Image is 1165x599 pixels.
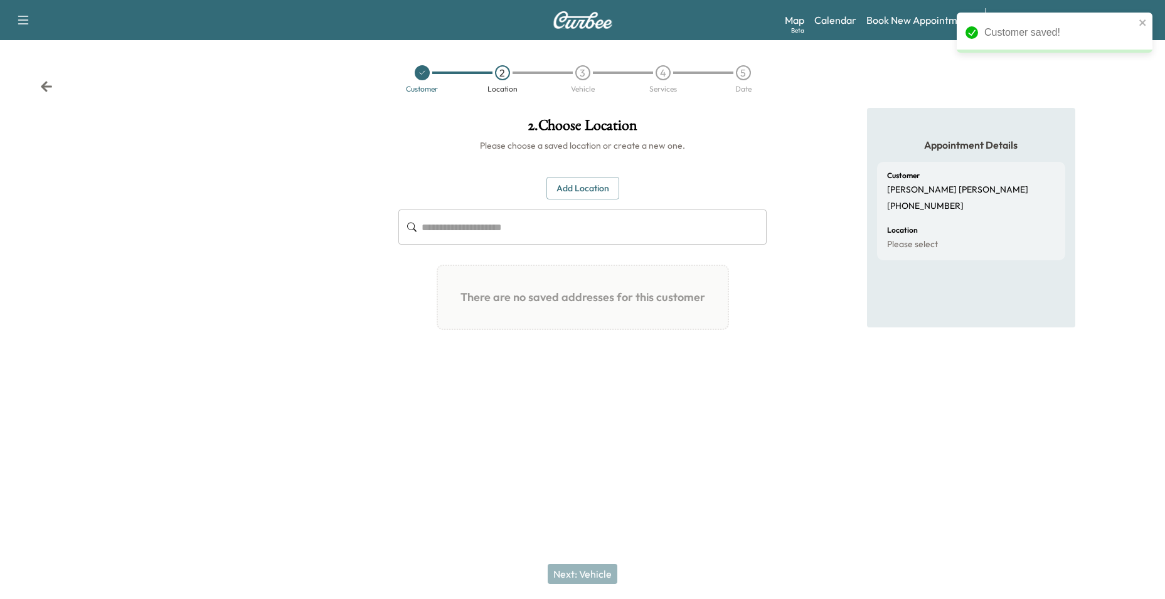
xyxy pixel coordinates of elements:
div: Customer saved! [984,25,1135,40]
div: 5 [736,65,751,80]
div: Customer [406,85,438,93]
div: 2 [495,65,510,80]
div: Back [40,80,53,93]
img: Curbee Logo [553,11,613,29]
h6: Customer [887,172,920,179]
h6: Location [887,226,918,234]
div: Vehicle [571,85,595,93]
div: 3 [575,65,590,80]
p: [PHONE_NUMBER] [887,201,964,212]
div: Location [487,85,518,93]
div: Date [735,85,752,93]
div: Beta [791,26,804,35]
button: close [1139,18,1147,28]
p: [PERSON_NAME] [PERSON_NAME] [887,184,1028,196]
div: Services [649,85,677,93]
a: Calendar [814,13,856,28]
h5: Appointment Details [877,138,1065,152]
h1: There are no saved addresses for this customer [448,276,718,319]
div: 4 [656,65,671,80]
button: Add Location [546,177,619,200]
a: Book New Appointment [866,13,972,28]
a: MapBeta [785,13,804,28]
p: Please select [887,239,938,250]
h6: Please choose a saved location or create a new one. [398,139,767,152]
h1: 2 . Choose Location [398,118,767,139]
